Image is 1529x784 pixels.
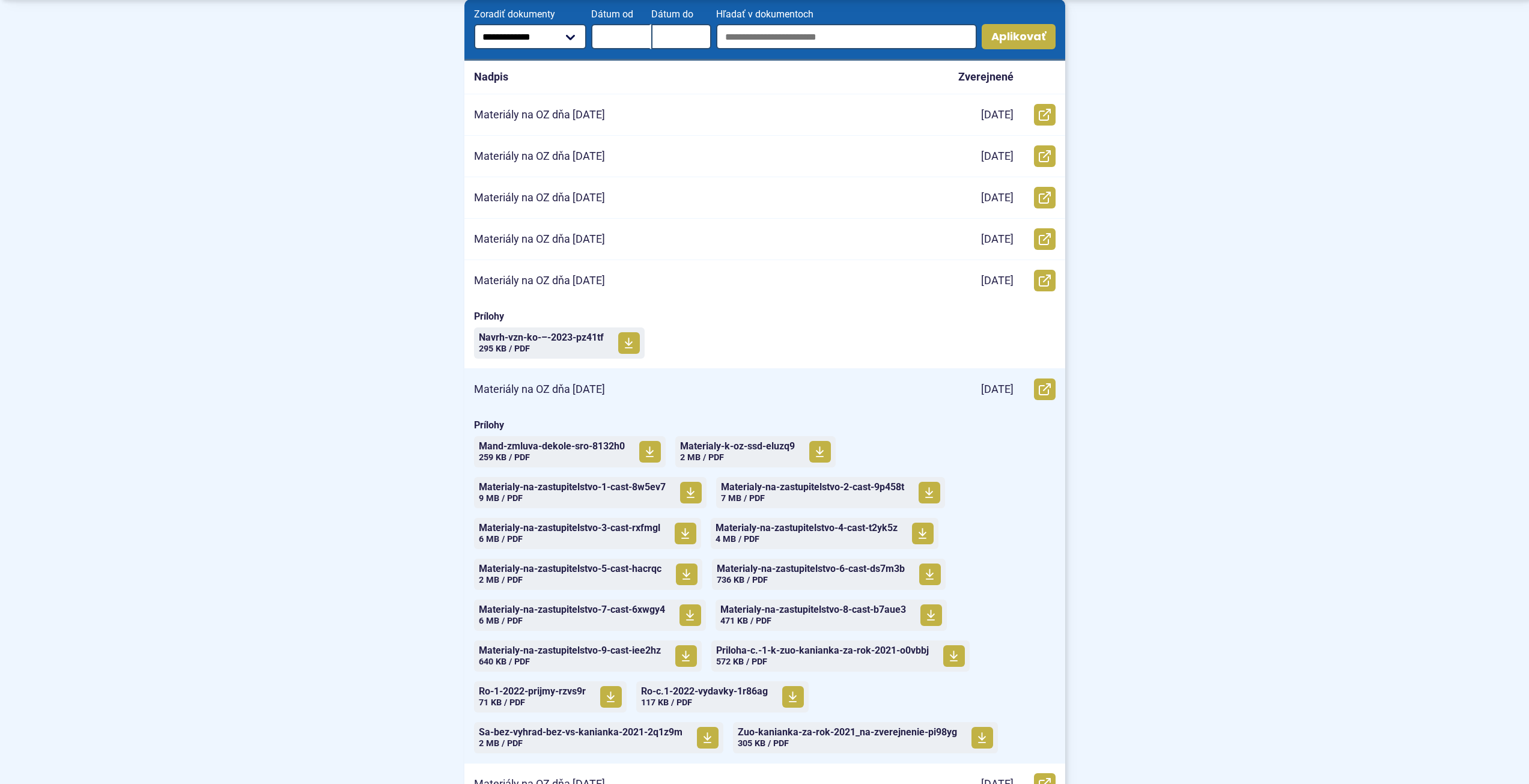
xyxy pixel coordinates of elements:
[479,728,682,737] span: Sa-bez-vyhrad-bez-vs-kanianka-2021-2q1z9m
[479,333,604,342] span: Navrh-vzn-ko-–-2023-pz41tf
[474,232,605,246] p: Materiály na OZ dňa [DATE]
[680,442,795,451] span: Materialy-k-oz-ssd-eluzq9
[716,600,947,631] a: Materialy-na-zastupitelstvo-8-cast-b7aue3 471 KB / PDF
[716,646,929,655] span: Priloha-c.-1-k-zuo-kanianka-za-rok-2021-o0vbbj
[474,518,701,549] a: Materialy-na-zastupitelstvo-3-cast-rxfmgl 6 MB / PDF
[636,681,809,713] a: Ro-c.1-2022-vydavky-1r86ag 117 KB / PDF
[981,150,1014,163] p: [DATE]
[479,564,661,574] span: Materialy-na-zastupitelstvo-5-cast-hacrqc
[721,482,904,492] span: Materialy-na-zastupitelstvo-2-cast-9p458t
[675,436,836,467] a: Materialy-k-oz-ssd-eluzq9 2 MB / PDF
[474,419,1056,431] span: Prílohy
[474,24,587,49] select: Zoradiť dokumenty
[479,482,666,492] span: Materialy-na-zastupitelstvo-1-cast-8w5ev7
[474,9,587,20] span: Zoradiť dokumenty
[479,452,530,463] span: 259 KB / PDF
[982,24,1056,49] button: Aplikovať
[479,575,523,585] span: 2 MB / PDF
[981,191,1014,205] p: [DATE]
[981,383,1014,397] p: [DATE]
[717,564,905,574] span: Materialy-na-zastupitelstvo-6-cast-ds7m3b
[591,9,651,20] span: Dátum od
[479,523,660,533] span: Materialy-na-zastupitelstvo-3-cast-rxfmgl
[479,657,530,667] span: 640 KB / PDF
[981,274,1014,288] p: [DATE]
[479,534,523,544] span: 6 MB / PDF
[712,559,946,590] a: Materialy-na-zastupitelstvo-6-cast-ds7m3b 736 KB / PDF
[474,383,605,397] p: Materiály na OZ dňa [DATE]
[721,493,765,503] span: 7 MB / PDF
[717,575,768,585] span: 736 KB / PDF
[474,274,605,288] p: Materiály na OZ dňa [DATE]
[981,108,1014,122] p: [DATE]
[738,728,957,737] span: Zuo-kanianka-za-rok-2021_na-zverejnenie-pi98yg
[958,70,1014,84] p: Zverejnené
[474,681,627,713] a: Ro-1-2022-prijmy-rzvs9r 71 KB / PDF
[474,600,706,631] a: Materialy-na-zastupitelstvo-7-cast-6xwgy4 6 MB / PDF
[474,311,1056,323] span: Prílohy
[716,9,976,20] span: Hľadať v dokumentoch
[474,327,645,359] a: Navrh-vzn-ko-–-2023-pz41tf 295 KB / PDF
[479,442,625,451] span: Mand-zmluva-dekole-sro-8132h0
[479,646,661,655] span: Materialy-na-zastupitelstvo-9-cast-iee2hz
[716,477,945,508] a: Materialy-na-zastupitelstvo-2-cast-9p458t 7 MB / PDF
[733,722,998,753] a: Zuo-kanianka-za-rok-2021_na-zverejnenie-pi98yg 305 KB / PDF
[738,738,789,749] span: 305 KB / PDF
[479,697,525,708] span: 71 KB / PDF
[651,24,711,49] input: Dátum do
[474,436,666,467] a: Mand-zmluva-dekole-sro-8132h0 259 KB / PDF
[474,150,605,163] p: Materiály na OZ dňa [DATE]
[716,534,759,544] span: 4 MB / PDF
[479,687,586,696] span: Ro-1-2022-prijmy-rzvs9r
[474,722,723,753] a: Sa-bez-vyhrad-bez-vs-kanianka-2021-2q1z9m 2 MB / PDF
[720,605,906,615] span: Materialy-na-zastupitelstvo-8-cast-b7aue3
[474,70,508,84] p: Nadpis
[641,687,768,696] span: Ro-c.1-2022-vydavky-1r86ag
[651,9,711,20] span: Dátum do
[716,657,767,667] span: 572 KB / PDF
[474,477,707,508] a: Materialy-na-zastupitelstvo-1-cast-8w5ev7 9 MB / PDF
[641,697,692,708] span: 117 KB / PDF
[474,559,702,590] a: Materialy-na-zastupitelstvo-5-cast-hacrqc 2 MB / PDF
[479,738,523,749] span: 2 MB / PDF
[591,24,651,49] input: Dátum od
[479,616,523,626] span: 6 MB / PDF
[479,344,530,354] span: 295 KB / PDF
[716,24,976,49] input: Hľadať v dokumentoch
[716,523,898,533] span: Materialy-na-zastupitelstvo-4-cast-t2yk5z
[680,452,724,463] span: 2 MB / PDF
[720,616,771,626] span: 471 KB / PDF
[711,640,970,672] a: Priloha-c.-1-k-zuo-kanianka-za-rok-2021-o0vbbj 572 KB / PDF
[474,640,702,672] a: Materialy-na-zastupitelstvo-9-cast-iee2hz 640 KB / PDF
[479,605,665,615] span: Materialy-na-zastupitelstvo-7-cast-6xwgy4
[711,518,938,549] a: Materialy-na-zastupitelstvo-4-cast-t2yk5z 4 MB / PDF
[474,108,605,122] p: Materiály na OZ dňa [DATE]
[479,493,523,503] span: 9 MB / PDF
[981,232,1014,246] p: [DATE]
[474,191,605,205] p: Materiály na OZ dňa [DATE]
